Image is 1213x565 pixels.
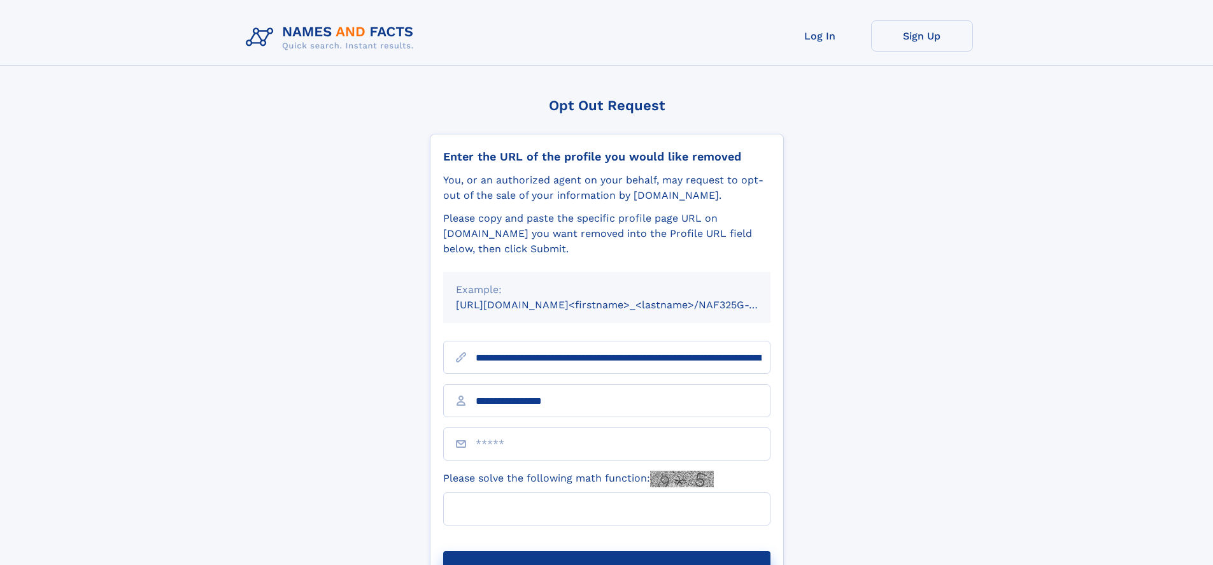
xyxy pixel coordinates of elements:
a: Log In [769,20,871,52]
label: Please solve the following math function: [443,471,714,487]
a: Sign Up [871,20,973,52]
div: Please copy and paste the specific profile page URL on [DOMAIN_NAME] you want removed into the Pr... [443,211,770,257]
small: [URL][DOMAIN_NAME]<firstname>_<lastname>/NAF325G-xxxxxxxx [456,299,795,311]
div: Opt Out Request [430,97,784,113]
div: You, or an authorized agent on your behalf, may request to opt-out of the sale of your informatio... [443,173,770,203]
div: Example: [456,282,758,297]
div: Enter the URL of the profile you would like removed [443,150,770,164]
img: Logo Names and Facts [241,20,424,55]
